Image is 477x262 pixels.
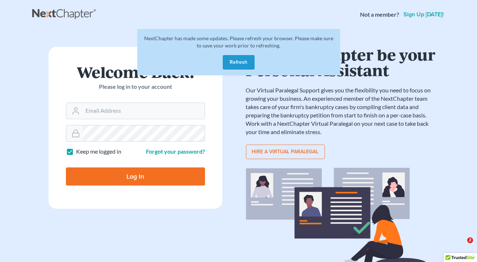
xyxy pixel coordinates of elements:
p: Our Virtual Paralegal Support gives you the flexibility you need to focus on growing your busines... [246,86,438,136]
p: Please log in to your account [66,83,205,91]
span: NextChapter has made some updates. Please refresh your browser. Please make sure to save your wor... [144,35,333,49]
a: Forgot your password? [146,148,205,155]
input: Log In [66,167,205,186]
label: Keep me logged in [76,147,121,156]
strong: Not a member? [360,11,399,19]
iframe: Intercom live chat [452,237,470,255]
button: Refresh [223,55,255,70]
h1: Let NextChapter be your Personal Assistant [246,47,438,78]
h1: Welcome Back! [66,64,205,80]
a: Sign up [DATE]! [402,12,445,17]
a: Hire a virtual paralegal [246,145,325,159]
span: 2 [467,237,473,243]
input: Email Address [83,103,205,119]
